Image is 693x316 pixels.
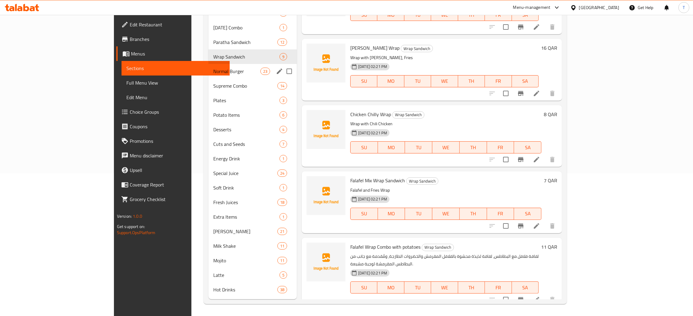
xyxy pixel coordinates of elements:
a: Promotions [116,134,230,148]
span: Select to update [499,153,512,166]
button: Branch-specific-item [513,86,528,101]
button: Branch-specific-item [513,152,528,167]
button: delete [545,20,560,34]
a: Branches [116,32,230,46]
span: 1 [280,156,287,162]
span: TU [407,143,430,152]
div: Paratha Sandwich12 [208,35,297,49]
button: Branch-specific-item [513,219,528,233]
span: Sections [126,65,225,72]
button: TU [405,208,432,220]
h6: 16 QAR [541,44,557,52]
span: FR [489,209,512,218]
button: delete [545,152,560,167]
span: Wrap Sandwich [401,45,433,52]
a: Coverage Report [116,177,230,192]
div: Cuts and Seeds7 [208,137,297,151]
span: [DATE] 02:21 PM [356,130,389,136]
span: [DATE] 02:21 PM [356,196,389,202]
button: WE [432,141,460,153]
button: TH [458,281,485,294]
span: Supreme Combo [213,82,277,89]
span: Coupons [130,123,225,130]
div: items [277,257,287,264]
span: 21 [278,229,287,234]
span: TH [461,77,482,86]
button: SU [350,281,377,294]
a: Upsell [116,163,230,177]
span: Edit Menu [126,94,225,101]
div: items [277,228,287,235]
span: TU [407,209,430,218]
span: Cuts and Seeds [213,140,280,148]
button: WE [432,208,460,220]
h6: 11 QAR [541,243,557,251]
div: Desserts4 [208,122,297,137]
span: [PERSON_NAME] Wrap [350,43,400,52]
span: TH [462,143,485,152]
p: Falafel and Fries Wrap [350,187,541,194]
button: MO [377,281,404,294]
a: Edit menu item [533,156,540,163]
button: FR [487,141,514,153]
p: Wrap with [PERSON_NAME], Fries [350,54,539,62]
span: MO [380,209,403,218]
div: items [280,155,287,162]
a: Grocery Checklist [116,192,230,207]
span: 14 [278,83,287,89]
span: Fresh Juices [213,199,277,206]
span: SU [353,143,376,152]
img: Falafel Wrap Combo with potatoes [307,243,345,281]
span: SA [514,77,536,86]
div: items [280,24,287,31]
span: Choice Groups [130,108,225,116]
button: TU [404,281,431,294]
a: Edit menu item [533,23,540,31]
span: MO [380,11,402,19]
span: MO [380,283,402,292]
div: Energy Drink1 [208,151,297,166]
a: Sections [122,61,230,76]
button: SA [514,141,541,153]
span: Full Menu View [126,79,225,86]
button: TH [458,75,485,87]
img: Falafel Mix Wrap Sandwich [307,176,345,215]
h6: 8 QAR [544,110,557,119]
div: Supreme Combo14 [208,79,297,93]
div: Menu-management [513,4,551,11]
a: Edit menu item [533,222,540,230]
span: Potato Items [213,111,280,119]
span: WE [435,143,457,152]
div: Soft Drink [213,184,280,191]
div: items [280,213,287,220]
div: items [277,242,287,250]
span: Energy Drink [213,155,280,162]
span: [DATE] 02:21 PM [356,270,389,276]
span: Menu disclaimer [130,152,225,159]
span: FR [489,143,512,152]
div: Hot Drinks38 [208,282,297,297]
a: Edit Menu [122,90,230,105]
a: Edit menu item [533,90,540,97]
button: SA [514,208,541,220]
a: Edit menu item [533,296,540,303]
span: 11 [278,258,287,264]
button: FR [485,281,512,294]
div: Special Juice24 [208,166,297,180]
div: Extra Items [213,213,280,220]
span: 7 [280,141,287,147]
span: Get support on: [117,223,145,230]
div: Wrap Sandwich [406,177,438,185]
button: delete [545,86,560,101]
span: 5 [280,272,287,278]
span: [DATE] 02:21 PM [356,64,389,69]
span: 11 [278,243,287,249]
span: 9 [280,54,287,60]
span: Select to update [499,220,512,232]
a: Support.OpsPlatform [117,229,156,237]
button: TH [460,141,487,153]
button: SU [350,208,378,220]
a: Menu disclaimer [116,148,230,163]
